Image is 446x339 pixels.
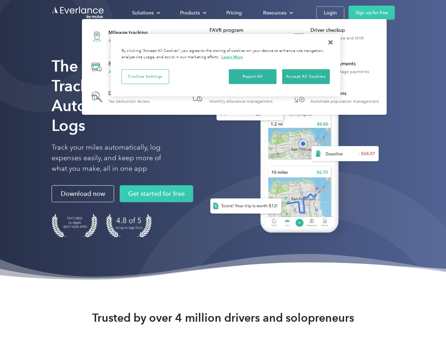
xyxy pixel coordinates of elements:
div: Products [173,7,212,19]
div: Solutions [132,8,154,17]
a: Login [316,6,344,19]
strong: Trusted by over 4 million drivers and solopreneurs [92,311,354,325]
div: Tax deduction review [108,99,150,104]
div: Automatic transaction logs [108,69,159,74]
div: Monthly allowance management [209,99,273,104]
button: Accept All Cookies [282,69,330,84]
a: Deduction finderTax deduction review [85,85,153,108]
button: Cookies Settings [121,69,169,84]
div: Driver checkup [310,27,383,34]
div: Pricing [226,8,242,17]
a: HR IntegrationsAutomate population management [287,85,382,108]
div: Resources [263,8,286,17]
div: FAVR program [209,27,282,34]
a: Driver checkupLicense, insurance and MVR verification [287,23,383,49]
a: Expense trackingAutomatic transaction logs [85,54,163,80]
a: Pricing [219,7,249,19]
div: Products [180,8,200,17]
button: Reject All [229,69,276,84]
div: Resources [256,7,299,19]
a: Go to homepage [52,6,105,19]
a: Sign up for free [349,6,395,20]
img: 4.9 out of 5 stars on the app store [106,214,152,237]
div: Privacy [111,34,340,96]
a: More information about your privacy, opens in a new tab [221,54,243,59]
a: Download now [52,185,114,202]
div: Mileage tracking [108,29,154,36]
a: FAVR programFixed & Variable Rate reimbursement design & management [186,23,282,49]
div: Solutions [125,7,166,19]
img: Badge for Featured by Apple Best New Apps [52,214,97,237]
div: Deduction finder [108,90,150,97]
a: Get started for free [120,185,193,202]
div: Automate population management [310,99,379,104]
div: By clicking “Accept All Cookies”, you agree to the storing of cookies on your device to enhance s... [121,48,330,60]
div: Cookie banner [111,34,340,96]
div: Automatic mileage logs [108,38,154,43]
a: Accountable planMonthly allowance management [186,85,276,108]
button: Close [323,35,338,50]
div: License, insurance and MVR verification [310,36,383,46]
img: Everlance, mileage tracker app, expense tracking app [199,67,385,243]
a: Mileage trackingAutomatic mileage logs [85,23,158,49]
div: Login [324,8,337,17]
div: Expense tracking [108,60,159,67]
nav: Products [82,19,387,115]
div: HR Integrations [310,90,379,97]
p: Track your miles automatically, log expenses easily, and keep more of what you make, all in one app [52,142,178,174]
